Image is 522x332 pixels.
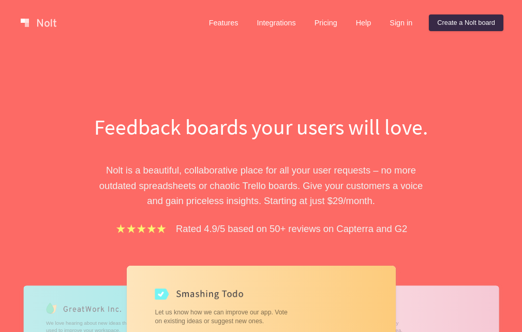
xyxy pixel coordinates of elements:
p: Rated 4.9/5 based on 50+ reviews on Capterra and G2 [176,221,407,236]
a: Pricing [306,15,346,31]
a: Help [348,15,380,31]
img: stars.b067e34983.png [115,223,168,235]
a: Sign in [381,15,421,31]
a: Integrations [248,15,304,31]
h1: Feedback boards your users will love. [83,112,440,142]
a: Features [201,15,247,31]
p: Nolt is a beautiful, collaborative place for all your user requests – no more outdated spreadshee... [83,163,440,208]
a: Create a Nolt board [429,15,503,31]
